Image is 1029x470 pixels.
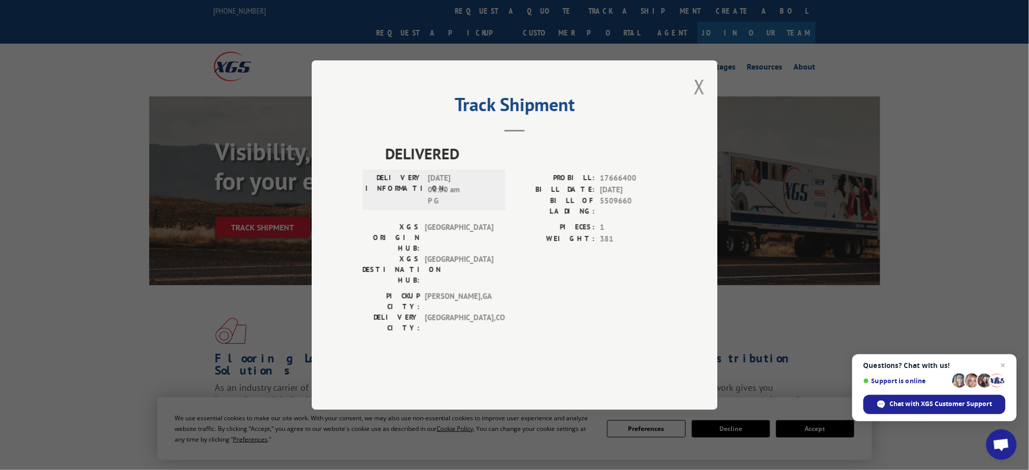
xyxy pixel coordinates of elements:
[600,233,667,245] span: 381
[600,184,667,196] span: [DATE]
[986,429,1017,460] div: Open chat
[362,291,420,312] label: PICKUP CITY:
[428,173,496,207] span: [DATE] 06:30 am P G
[515,184,595,196] label: BILL DATE:
[515,173,595,184] label: PROBILL:
[864,395,1006,414] div: Chat with XGS Customer Support
[515,222,595,233] label: PIECES:
[997,359,1009,372] span: Close chat
[515,233,595,245] label: WEIGHT:
[362,254,420,286] label: XGS DESTINATION HUB:
[425,291,493,312] span: [PERSON_NAME] , GA
[362,97,667,117] h2: Track Shipment
[385,142,667,165] span: DELIVERED
[694,73,705,100] button: Close modal
[362,222,420,254] label: XGS ORIGIN HUB:
[890,399,992,409] span: Chat with XGS Customer Support
[600,173,667,184] span: 17666400
[362,312,420,333] label: DELIVERY CITY:
[425,222,493,254] span: [GEOGRAPHIC_DATA]
[366,173,423,207] label: DELIVERY INFORMATION:
[600,195,667,217] span: 5509660
[864,377,949,385] span: Support is online
[864,361,1006,370] span: Questions? Chat with us!
[425,254,493,286] span: [GEOGRAPHIC_DATA]
[425,312,493,333] span: [GEOGRAPHIC_DATA] , CO
[515,195,595,217] label: BILL OF LADING:
[600,222,667,233] span: 1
